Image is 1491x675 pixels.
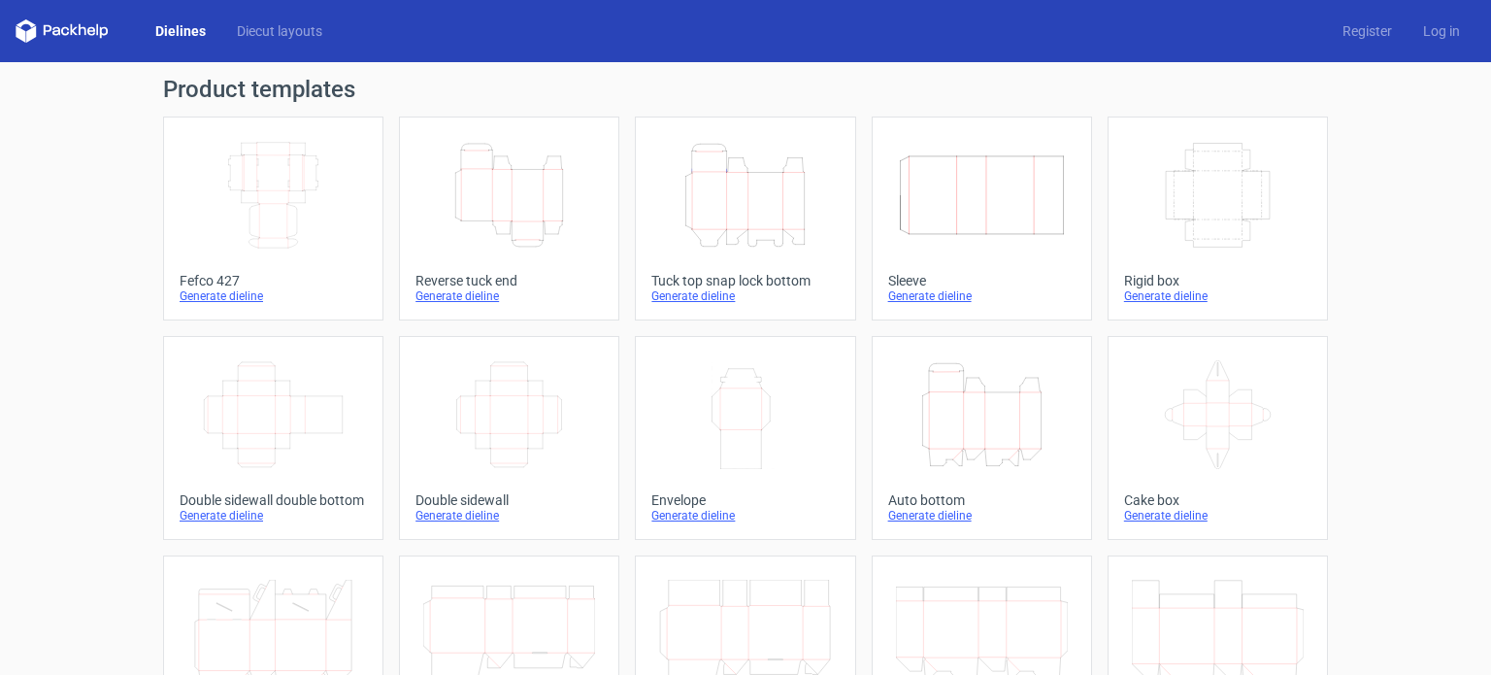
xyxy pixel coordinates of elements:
[1124,273,1311,288] div: Rigid box
[180,492,367,508] div: Double sidewall double bottom
[221,21,338,41] a: Diecut layouts
[872,336,1092,540] a: Auto bottomGenerate dieline
[1108,336,1328,540] a: Cake boxGenerate dieline
[163,117,383,321] a: Fefco 427Generate dieline
[1108,117,1328,321] a: Rigid boxGenerate dieline
[415,273,603,288] div: Reverse tuck end
[635,336,855,540] a: EnvelopeGenerate dieline
[872,117,1092,321] a: SleeveGenerate dieline
[180,273,367,288] div: Fefco 427
[888,508,1076,523] div: Generate dieline
[888,273,1076,288] div: Sleeve
[180,508,367,523] div: Generate dieline
[635,117,855,321] a: Tuck top snap lock bottomGenerate dieline
[399,336,619,540] a: Double sidewallGenerate dieline
[415,508,603,523] div: Generate dieline
[888,288,1076,304] div: Generate dieline
[399,117,619,321] a: Reverse tuck endGenerate dieline
[180,288,367,304] div: Generate dieline
[1327,21,1408,41] a: Register
[140,21,221,41] a: Dielines
[1408,21,1475,41] a: Log in
[163,336,383,540] a: Double sidewall double bottomGenerate dieline
[1124,492,1311,508] div: Cake box
[163,78,1328,101] h1: Product templates
[888,492,1076,508] div: Auto bottom
[415,492,603,508] div: Double sidewall
[651,273,839,288] div: Tuck top snap lock bottom
[651,288,839,304] div: Generate dieline
[1124,288,1311,304] div: Generate dieline
[415,288,603,304] div: Generate dieline
[1124,508,1311,523] div: Generate dieline
[651,492,839,508] div: Envelope
[651,508,839,523] div: Generate dieline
